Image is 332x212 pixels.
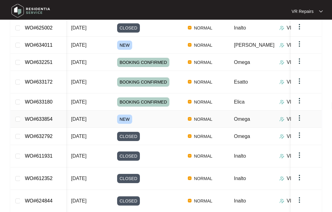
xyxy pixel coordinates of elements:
[291,8,314,14] p: VR Repairs
[9,2,52,20] img: residentia service logo
[188,100,192,104] img: Vercel Logo
[279,198,284,203] img: Assigner Icon
[117,41,132,50] span: NEW
[117,97,169,107] span: BOOKING CONFIRMED
[25,60,53,65] a: WO#632251
[279,176,284,181] img: Assigner Icon
[287,59,312,66] p: VR Repairs
[296,57,303,65] img: dropdown arrow
[192,116,215,123] span: NORMAL
[71,116,86,122] span: [DATE]
[117,132,140,141] span: CLOSED
[188,117,192,121] img: Vercel Logo
[71,153,86,159] span: [DATE]
[71,176,86,181] span: [DATE]
[117,23,140,33] span: CLOSED
[287,41,312,49] p: VR Repairs
[279,134,284,139] img: Assigner Icon
[117,196,140,206] span: CLOSED
[234,153,246,159] span: Inalto
[296,23,303,30] img: dropdown arrow
[296,40,303,48] img: dropdown arrow
[25,42,53,48] a: WO#634011
[296,114,303,122] img: dropdown arrow
[188,176,192,180] img: Vercel Logo
[234,79,248,84] span: Esatto
[71,198,86,203] span: [DATE]
[296,174,303,181] img: dropdown arrow
[117,151,140,161] span: CLOSED
[117,174,140,183] span: CLOSED
[25,79,53,84] a: WO#633172
[192,59,215,66] span: NORMAL
[192,152,215,160] span: NORMAL
[192,24,215,32] span: NORMAL
[234,116,250,122] span: Omega
[296,196,303,204] img: dropdown arrow
[319,10,323,13] img: dropdown arrow
[71,134,86,139] span: [DATE]
[296,132,303,139] img: dropdown arrow
[25,134,53,139] a: WO#632792
[296,77,303,85] img: dropdown arrow
[25,198,53,203] a: WO#624844
[25,176,53,181] a: WO#612352
[71,99,86,104] span: [DATE]
[296,97,303,104] img: dropdown arrow
[117,77,169,87] span: BOOKING CONFIRMED
[287,175,312,182] p: VR Repairs
[192,41,215,49] span: NORMAL
[188,26,192,29] img: Vercel Logo
[287,24,312,32] p: VR Repairs
[71,60,86,65] span: [DATE]
[192,78,215,86] span: NORMAL
[188,43,192,47] img: Vercel Logo
[192,197,215,205] span: NORMAL
[234,176,246,181] span: Inalto
[287,78,312,86] p: VR Repairs
[234,198,246,203] span: Inalto
[234,99,245,104] span: Elica
[279,43,284,48] img: Assigner Icon
[188,154,192,158] img: Vercel Logo
[279,26,284,30] img: Assigner Icon
[25,99,53,104] a: WO#633180
[287,197,312,205] p: VR Repairs
[25,116,53,122] a: WO#633854
[188,80,192,84] img: Vercel Logo
[25,153,53,159] a: WO#611931
[287,152,312,160] p: VR Repairs
[279,117,284,122] img: Assigner Icon
[296,151,303,159] img: dropdown arrow
[279,154,284,159] img: Assigner Icon
[71,25,86,30] span: [DATE]
[192,175,215,182] span: NORMAL
[117,58,169,67] span: BOOKING CONFIRMED
[279,60,284,65] img: Assigner Icon
[188,199,192,202] img: Vercel Logo
[234,25,246,30] span: Inalto
[192,133,215,140] span: NORMAL
[71,79,86,84] span: [DATE]
[234,134,250,139] span: Omega
[234,42,275,48] span: [PERSON_NAME]
[117,115,132,124] span: NEW
[188,60,192,64] img: Vercel Logo
[234,60,250,65] span: Omega
[279,100,284,104] img: Assigner Icon
[287,133,312,140] p: VR Repairs
[188,134,192,138] img: Vercel Logo
[287,116,312,123] p: VR Repairs
[192,98,215,106] span: NORMAL
[287,98,312,106] p: VR Repairs
[25,25,53,30] a: WO#625002
[279,80,284,84] img: Assigner Icon
[71,42,86,48] span: [DATE]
